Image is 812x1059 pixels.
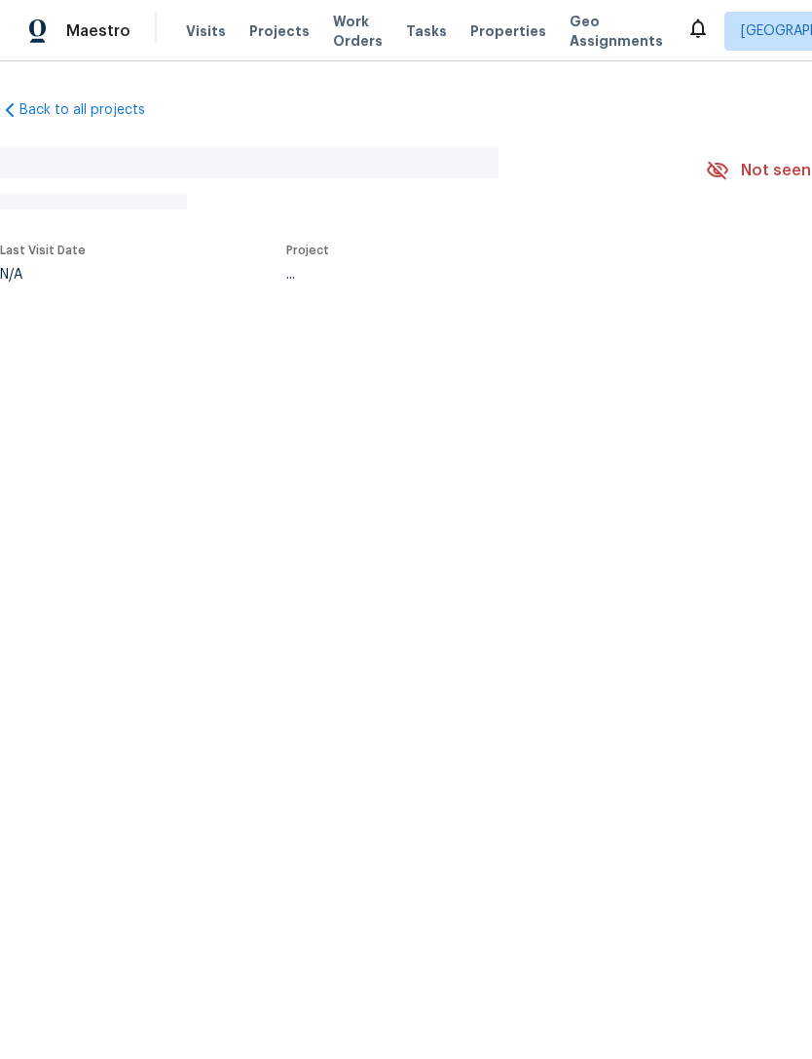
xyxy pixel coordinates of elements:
[470,21,546,41] span: Properties
[333,12,383,51] span: Work Orders
[286,268,660,282] div: ...
[406,24,447,38] span: Tasks
[286,245,329,256] span: Project
[570,12,663,51] span: Geo Assignments
[66,21,130,41] span: Maestro
[186,21,226,41] span: Visits
[249,21,310,41] span: Projects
